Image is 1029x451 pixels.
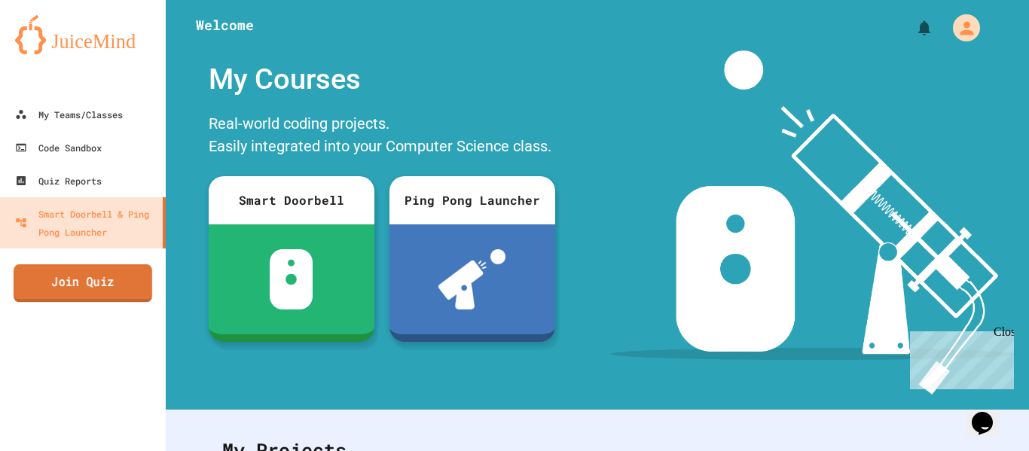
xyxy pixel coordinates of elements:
[15,15,151,54] img: logo-orange.svg
[15,105,123,123] div: My Teams/Classes
[270,249,313,309] img: sdb-white.svg
[904,325,1014,389] iframe: chat widget
[14,264,152,302] a: Join Quiz
[15,172,102,190] div: Quiz Reports
[966,391,1014,436] iframe: chat widget
[6,6,104,96] div: Chat with us now!Close
[611,50,1015,395] img: banner-image-my-projects.png
[887,15,937,41] div: My Notifications
[438,249,505,309] img: ppl-with-ball.png
[201,108,563,165] div: Real-world coding projects. Easily integrated into your Computer Science class.
[15,139,102,157] div: Code Sandbox
[15,205,157,241] div: Smart Doorbell & Ping Pong Launcher
[209,176,374,224] div: Smart Doorbell
[201,50,563,108] div: My Courses
[389,176,555,224] div: Ping Pong Launcher
[937,11,984,45] div: My Account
